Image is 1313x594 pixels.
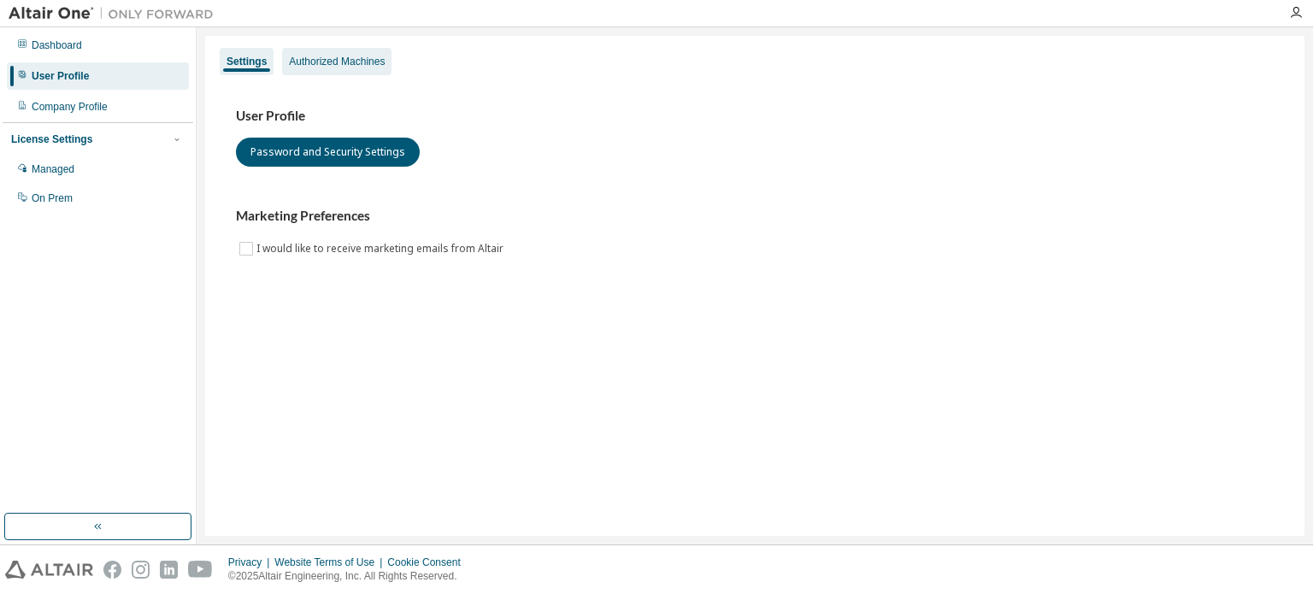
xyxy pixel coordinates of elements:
[32,69,89,83] div: User Profile
[32,162,74,176] div: Managed
[289,55,385,68] div: Authorized Machines
[236,138,420,167] button: Password and Security Settings
[227,55,267,68] div: Settings
[387,556,470,569] div: Cookie Consent
[32,38,82,52] div: Dashboard
[236,208,1274,225] h3: Marketing Preferences
[32,100,108,114] div: Company Profile
[32,191,73,205] div: On Prem
[256,238,507,259] label: I would like to receive marketing emails from Altair
[228,569,471,584] p: © 2025 Altair Engineering, Inc. All Rights Reserved.
[236,108,1274,125] h3: User Profile
[5,561,93,579] img: altair_logo.svg
[11,132,92,146] div: License Settings
[9,5,222,22] img: Altair One
[160,561,178,579] img: linkedin.svg
[103,561,121,579] img: facebook.svg
[228,556,274,569] div: Privacy
[274,556,387,569] div: Website Terms of Use
[132,561,150,579] img: instagram.svg
[188,561,213,579] img: youtube.svg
